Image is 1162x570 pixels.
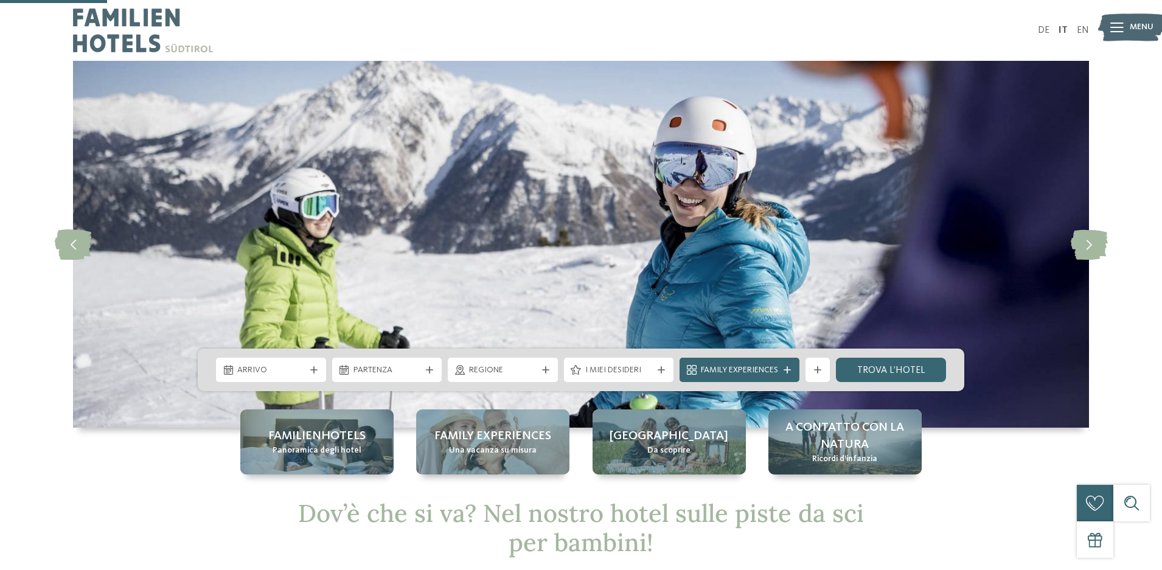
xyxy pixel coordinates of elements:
a: Hotel sulle piste da sci per bambini: divertimento senza confini Familienhotels Panoramica degli ... [240,409,394,474]
a: Hotel sulle piste da sci per bambini: divertimento senza confini [GEOGRAPHIC_DATA] Da scoprire [593,409,746,474]
span: Family Experiences [701,364,778,377]
span: Ricordi d’infanzia [812,453,877,465]
img: Hotel sulle piste da sci per bambini: divertimento senza confini [73,61,1089,428]
span: Panoramica degli hotel [273,445,361,457]
span: Regione [469,364,537,377]
span: Family experiences [434,428,551,445]
a: IT [1059,26,1068,35]
a: Hotel sulle piste da sci per bambini: divertimento senza confini Family experiences Una vacanza s... [416,409,569,474]
span: Da scoprire [647,445,691,457]
span: Dov’è che si va? Nel nostro hotel sulle piste da sci per bambini! [298,498,864,558]
span: Una vacanza su misura [449,445,537,457]
a: Hotel sulle piste da sci per bambini: divertimento senza confini A contatto con la natura Ricordi... [768,409,922,474]
span: [GEOGRAPHIC_DATA] [610,428,728,445]
a: DE [1038,26,1049,35]
span: Familienhotels [268,428,366,445]
span: A contatto con la natura [781,419,910,453]
span: Menu [1130,21,1153,33]
a: EN [1077,26,1089,35]
span: Partenza [353,364,421,377]
span: I miei desideri [585,364,653,377]
span: Arrivo [237,364,305,377]
a: trova l’hotel [836,358,946,382]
